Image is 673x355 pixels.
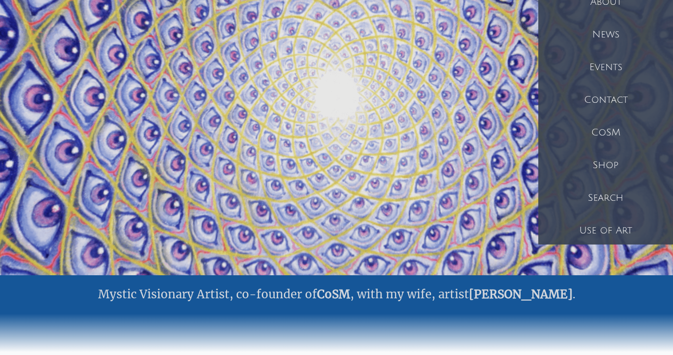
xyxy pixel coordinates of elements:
a: Contact [538,84,673,116]
a: Use of Art [538,214,673,247]
a: CoSM [317,287,350,302]
a: [PERSON_NAME] [469,287,572,302]
a: CoSM [538,116,673,149]
a: Events [538,51,673,84]
a: Search [538,182,673,214]
a: News [538,18,673,51]
a: Shop [538,149,673,182]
